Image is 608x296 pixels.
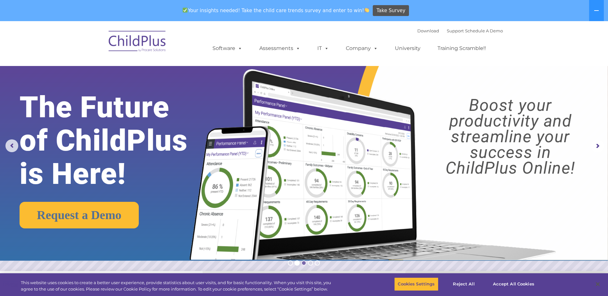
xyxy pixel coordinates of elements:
img: ✅ [183,8,187,12]
button: Reject All [444,277,484,291]
button: Close [591,277,605,291]
font: | [417,28,503,33]
div: This website uses cookies to create a better user experience, provide statistics about user visit... [21,280,334,292]
a: Training Scramble!! [431,42,492,55]
img: 👏 [364,8,369,12]
a: Assessments [253,42,307,55]
img: ChildPlus by Procare Solutions [105,26,170,58]
span: Last name [89,42,109,47]
span: Take Survey [377,5,405,16]
rs-layer: The Future of ChildPlus is Here! [20,91,214,191]
span: Phone number [89,69,116,73]
a: Take Survey [373,5,409,16]
a: Download [417,28,439,33]
button: Accept All Cookies [489,277,538,291]
a: Support [447,28,464,33]
button: Cookies Settings [394,277,438,291]
a: University [388,42,427,55]
a: Request a Demo [20,202,139,228]
span: Your insights needed! Take the child care trends survey and enter to win! [180,4,372,17]
a: IT [311,42,335,55]
a: Schedule A Demo [465,28,503,33]
a: Company [339,42,384,55]
a: Software [206,42,249,55]
rs-layer: Boost your productivity and streamline your success in ChildPlus Online! [420,97,601,176]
